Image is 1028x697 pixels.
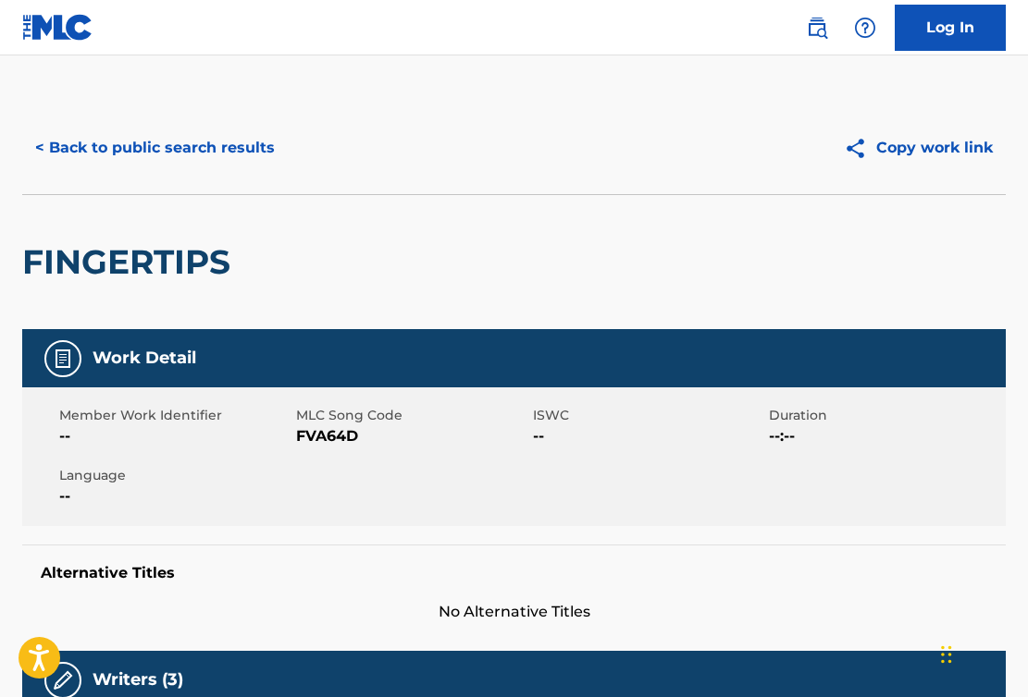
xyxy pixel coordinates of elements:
span: -- [59,485,291,507]
img: Work Detail [52,348,74,370]
img: search [806,17,828,39]
button: Copy work link [831,125,1006,171]
span: FVA64D [296,425,528,447]
h5: Work Detail [93,348,196,369]
span: Language [59,466,291,485]
h2: FINGERTIPS [22,241,240,283]
img: help [854,17,876,39]
span: -- [59,425,291,447]
img: Writers [52,669,74,691]
div: Drag [941,627,952,682]
img: MLC Logo [22,14,93,41]
span: ISWC [533,406,765,425]
span: Member Work Identifier [59,406,291,425]
span: -- [533,425,765,447]
span: No Alternative Titles [22,601,1006,623]
h5: Alternative Titles [41,564,987,582]
h5: Writers (3) [93,669,183,691]
div: Help [847,9,884,46]
span: Duration [769,406,1001,425]
img: Copy work link [844,137,876,160]
span: --:-- [769,425,1001,447]
span: MLC Song Code [296,406,528,425]
a: Public Search [799,9,836,46]
iframe: Chat Widget [935,608,1028,697]
a: Log In [895,5,1006,51]
button: < Back to public search results [22,125,288,171]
